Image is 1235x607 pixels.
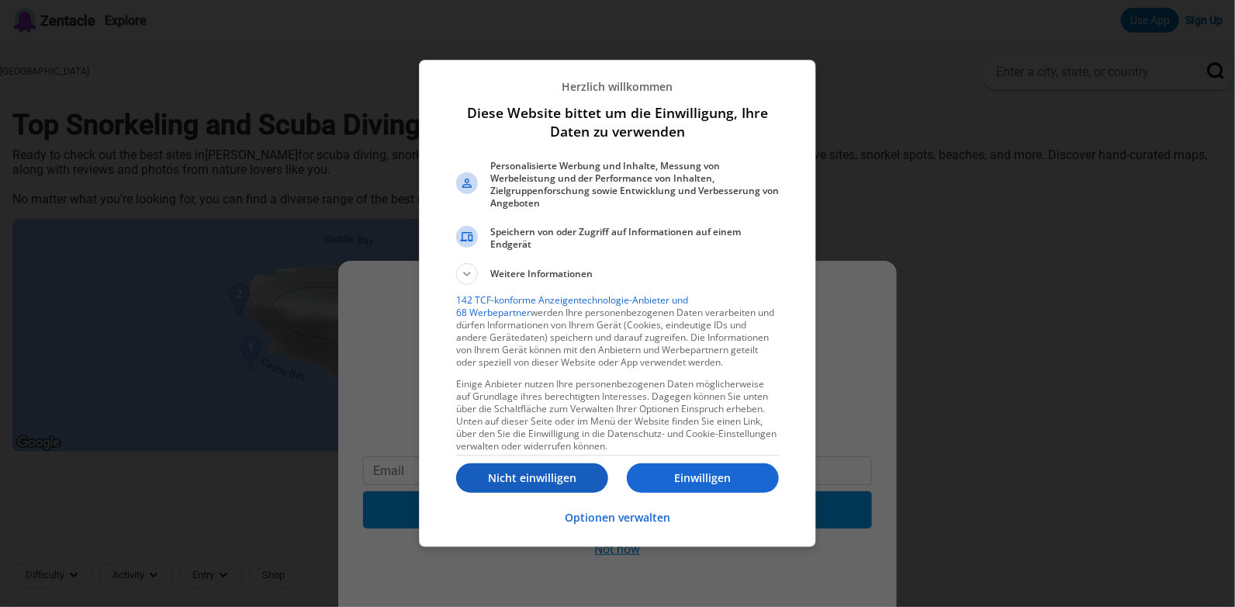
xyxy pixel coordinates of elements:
[627,470,779,486] p: Einwilligen
[490,160,779,210] span: Personalisierte Werbung und Inhalte, Messung von Werbeleistung und der Performance von Inhalten, ...
[627,463,779,493] button: Einwilligen
[490,226,779,251] span: Speichern von oder Zugriff auf Informationen auf einem Endgerät
[490,267,593,285] span: Weitere Informationen
[419,60,816,547] div: Diese Website bittet um die Einwilligung, Ihre Daten zu verwenden
[456,378,779,453] p: Einige Anbieter nutzen Ihre personenbezogenen Daten möglicherweise auf Grundlage ihres berechtigt...
[456,79,779,94] p: Herzlich willkommen
[456,294,779,369] p: werden Ihre personenbezogenen Daten verarbeiten und dürfen Informationen von Ihrem Gerät (Cookies...
[456,293,688,319] a: 142 TCF-konforme Anzeigentechnologie-Anbieter und 68 Werbepartner
[456,103,779,140] h1: Diese Website bittet um die Einwilligung, Ihre Daten zu verwenden
[565,510,670,525] p: Optionen verwalten
[565,501,670,534] button: Optionen verwalten
[456,263,779,285] button: Weitere Informationen
[456,463,608,493] button: Nicht einwilligen
[456,470,608,486] p: Nicht einwilligen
